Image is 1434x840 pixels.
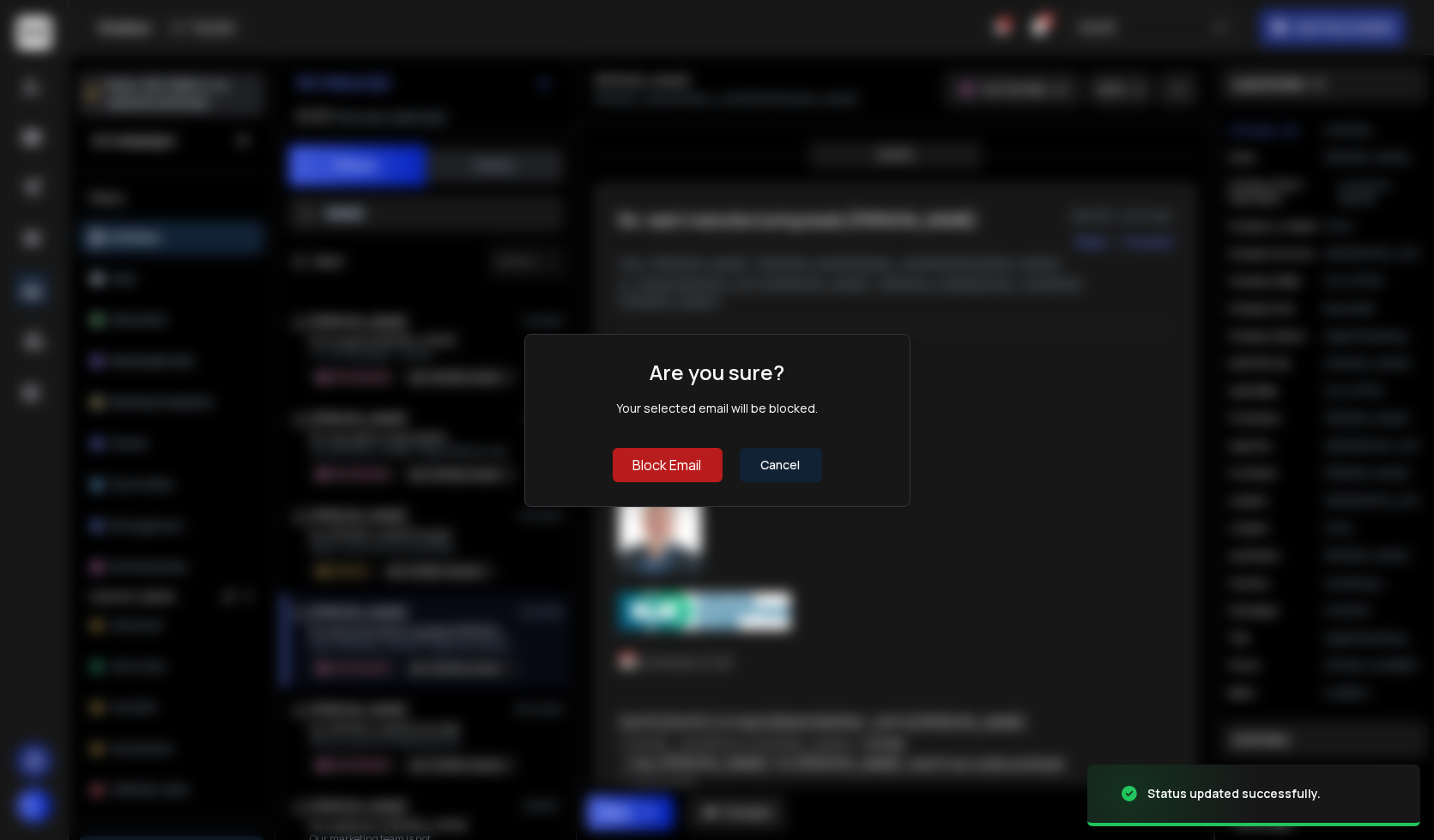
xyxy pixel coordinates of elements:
button: Block Email [613,448,723,482]
div: Status updated successfully. [1147,785,1321,802]
button: Cancel [740,448,822,482]
h1: Are you sure? [650,359,784,386]
div: Your selected email will be blocked. [616,400,818,417]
